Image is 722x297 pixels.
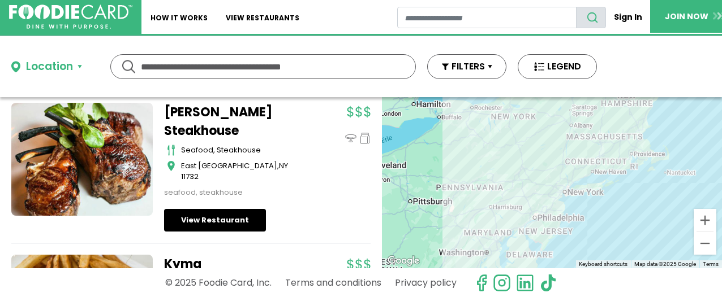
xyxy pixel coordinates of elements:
img: cutlery_icon.svg [167,145,175,156]
img: linkedin.svg [516,274,534,292]
span: Map data ©2025 Google [634,261,696,267]
button: search [576,7,606,28]
img: dinein_icon.svg [345,133,356,144]
div: seafood, steakhouse [164,187,306,198]
a: View Restaurant [164,209,266,232]
a: Terms [703,261,719,267]
button: Zoom in [694,209,716,232]
a: Kyma [164,255,306,273]
a: [PERSON_NAME] Steakhouse [164,103,306,140]
a: Sign In [606,7,650,28]
p: © 2025 Foodie Card, Inc. [165,273,272,292]
svg: check us out on facebook [472,274,491,292]
img: pickup_icon.svg [359,133,371,144]
span: East [GEOGRAPHIC_DATA] [181,160,277,171]
a: Terms and conditions [285,273,381,292]
span: NY [279,160,288,171]
a: Open this area in Google Maps (opens a new window) [385,254,422,268]
span: 11732 [181,171,199,182]
img: map_icon.svg [167,160,175,172]
div: Location [26,59,73,75]
img: FoodieCard; Eat, Drink, Save, Donate [9,5,132,29]
button: Location [11,59,82,75]
a: Privacy policy [395,273,457,292]
img: Google [385,254,422,268]
img: tiktok.svg [539,274,557,292]
input: restaurant search [397,7,577,28]
button: Keyboard shortcuts [579,260,628,268]
button: Zoom out [694,232,716,255]
div: seafood, steakhouse [181,145,306,156]
button: FILTERS [427,54,506,79]
div: , [181,160,306,182]
button: LEGEND [518,54,597,79]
